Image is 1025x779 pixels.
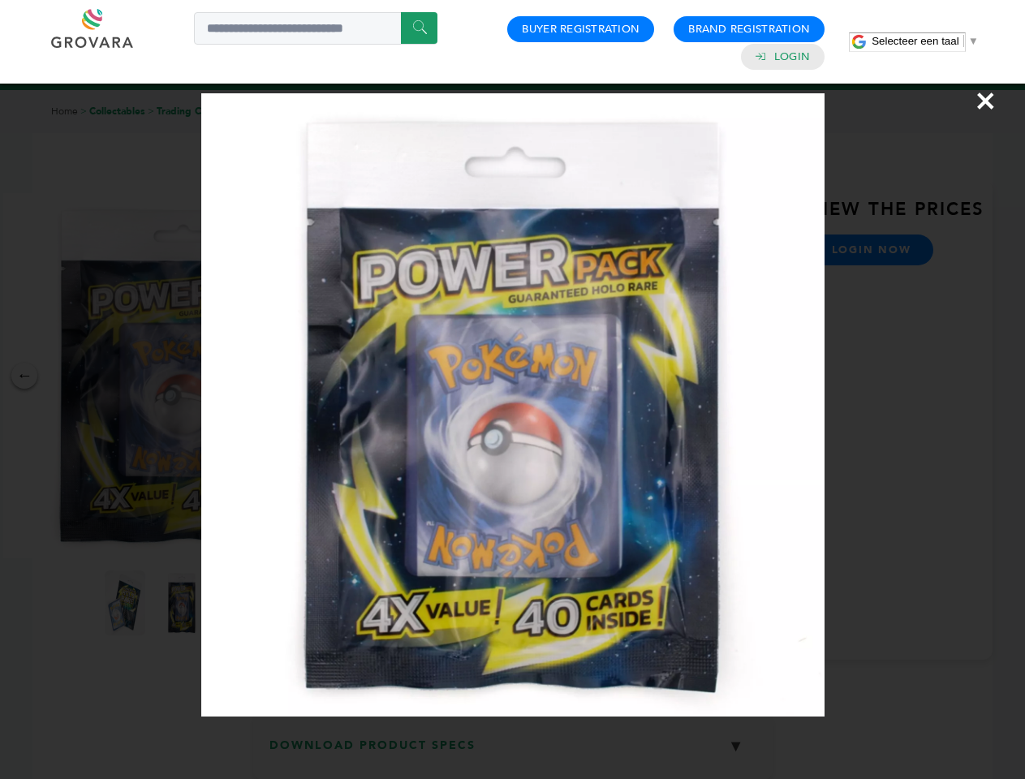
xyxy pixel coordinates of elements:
img: Image Preview [201,93,825,717]
a: Brand Registration [688,22,810,37]
span: Selecteer een taal [872,35,958,47]
input: Search a product or brand... [194,12,437,45]
a: Login [774,49,810,64]
span: × [975,78,997,123]
span: ▼ [968,35,979,47]
span: ​ [963,35,964,47]
a: Selecteer een taal​ [872,35,979,47]
a: Buyer Registration [522,22,640,37]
